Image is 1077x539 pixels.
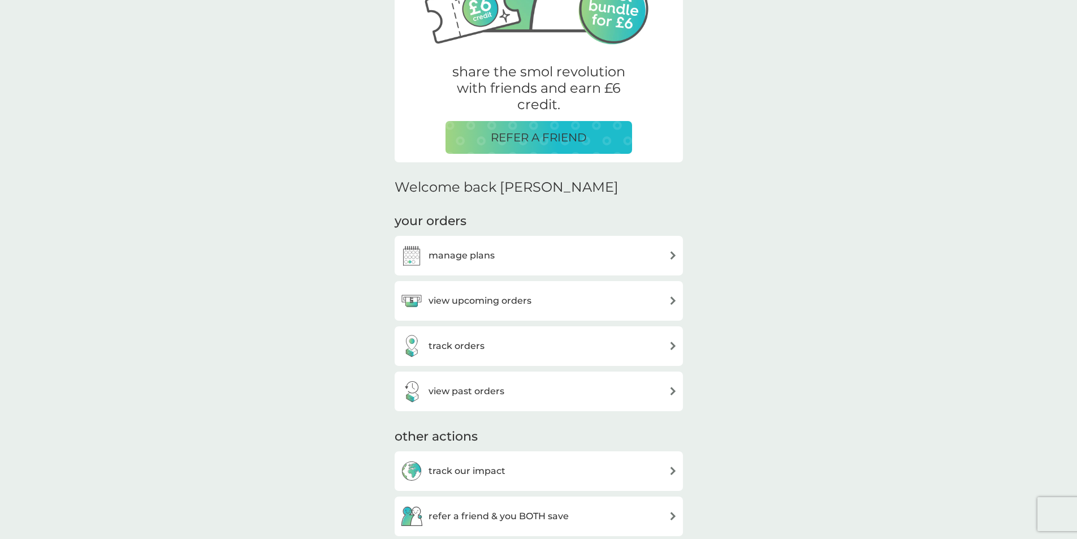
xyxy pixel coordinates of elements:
[395,428,478,446] h3: other actions
[429,294,531,308] h3: view upcoming orders
[395,179,618,196] h2: Welcome back [PERSON_NAME]
[669,387,677,395] img: arrow right
[669,512,677,520] img: arrow right
[669,467,677,475] img: arrow right
[395,213,466,230] h3: your orders
[429,339,485,353] h3: track orders
[445,64,632,113] p: share the smol revolution with friends and earn £6 credit.
[445,121,632,154] button: REFER A FRIEND
[429,384,504,399] h3: view past orders
[491,128,587,146] p: REFER A FRIEND
[669,342,677,350] img: arrow right
[429,509,569,524] h3: refer a friend & you BOTH save
[429,464,505,478] h3: track our impact
[669,296,677,305] img: arrow right
[429,248,495,263] h3: manage plans
[669,251,677,260] img: arrow right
